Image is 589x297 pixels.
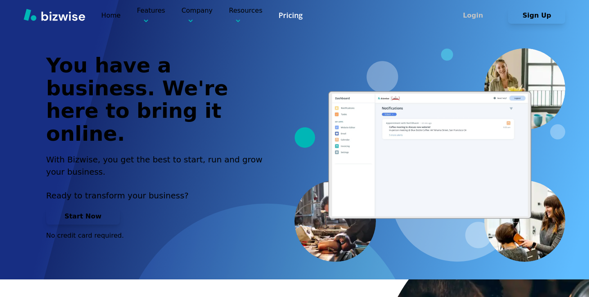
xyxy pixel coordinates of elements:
p: Resources [229,6,263,25]
a: Start Now [46,212,120,220]
a: Sign Up [508,11,565,19]
p: Features [137,6,165,25]
h1: You have a business. We're here to bring it online. [46,54,272,145]
p: No credit card required. [46,231,272,240]
a: Login [444,11,508,19]
button: Start Now [46,208,120,225]
button: Sign Up [508,7,565,24]
a: Home [101,11,121,19]
button: Login [444,7,501,24]
h2: With Bizwise, you get the best to start, run and grow your business. [46,153,272,178]
a: Pricing [279,10,303,20]
p: Company [182,6,213,25]
img: Bizwise Logo [24,9,85,21]
p: Ready to transform your business? [46,189,272,202]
